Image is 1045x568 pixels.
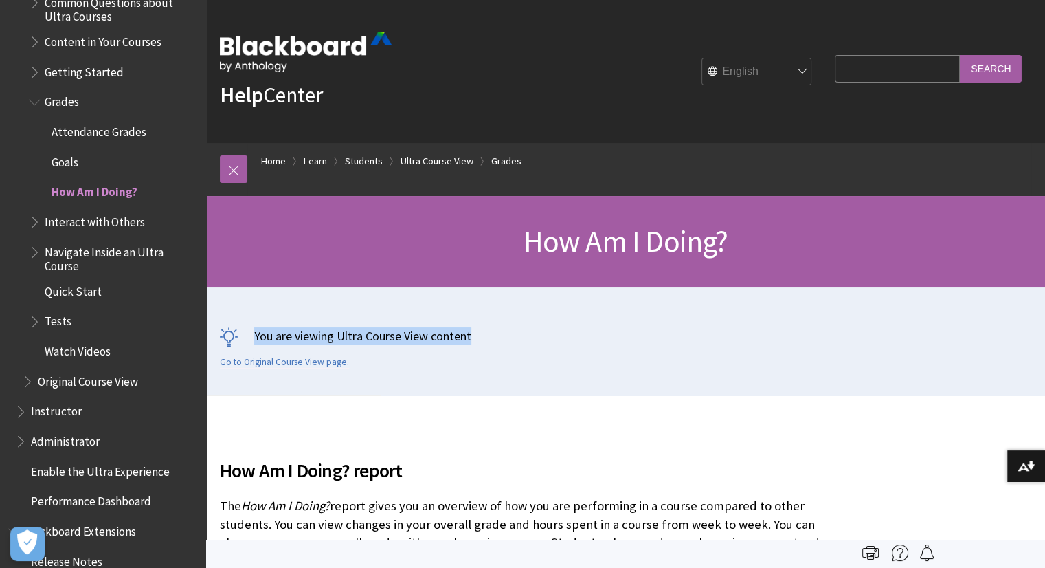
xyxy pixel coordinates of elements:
[862,545,879,561] img: Print
[45,210,145,229] span: Interact with Others
[241,498,330,514] span: How Am I Doing?
[304,153,327,170] a: Learn
[702,58,812,86] select: Site Language Selector
[491,153,521,170] a: Grades
[45,310,71,329] span: Tests
[960,55,1022,82] input: Search
[52,151,78,169] span: Goals
[220,32,392,72] img: Blackboard by Anthology
[523,222,728,260] span: How Am I Doing?
[45,280,102,298] span: Quick Start
[38,370,138,389] span: Original Course View
[45,61,124,79] span: Getting Started
[892,545,908,561] img: More help
[52,120,146,139] span: Attendance Grades
[31,400,82,419] span: Instructor
[52,181,137,199] span: How Am I Doing?
[31,490,151,509] span: Performance Dashboard
[220,456,828,485] span: How Am I Doing? report
[45,340,111,358] span: Watch Videos
[31,460,170,479] span: Enable the Ultra Experience
[45,241,196,273] span: Navigate Inside an Ultra Course
[345,153,383,170] a: Students
[261,153,286,170] a: Home
[31,430,100,448] span: Administrator
[919,545,935,561] img: Follow this page
[10,527,45,561] button: Open Preferences
[220,81,323,109] a: HelpCenter
[220,356,349,369] a: Go to Original Course View page.
[24,520,136,538] span: Blackboard Extensions
[220,81,263,109] strong: Help
[220,327,1031,345] p: You are viewing Ultra Course View content
[401,153,473,170] a: Ultra Course View
[45,91,79,109] span: Grades
[45,30,161,49] span: Content in Your Courses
